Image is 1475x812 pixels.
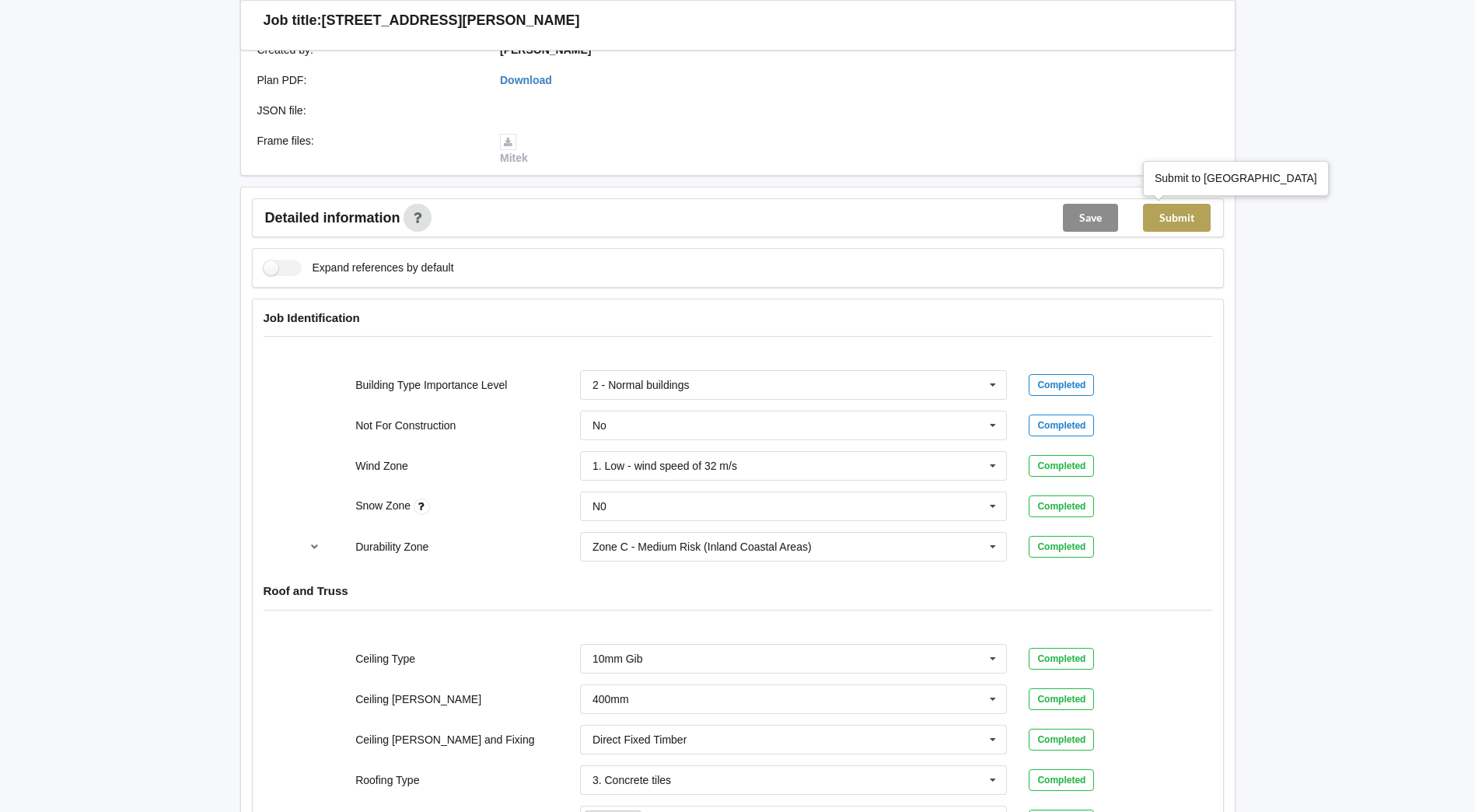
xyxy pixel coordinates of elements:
label: Ceiling Type [355,653,415,665]
div: Completed [1029,415,1094,436]
label: Not For Construction [355,419,456,432]
div: JSON file : [246,103,490,118]
a: Download [500,74,552,86]
div: N0 [592,501,606,512]
label: Expand references by default [264,260,454,276]
h4: Job Identification [264,310,1212,325]
div: Completed [1029,688,1094,710]
div: Direct Fixed Timber [592,734,687,745]
a: Mitek [500,135,528,164]
label: Snow Zone [355,499,414,512]
label: Ceiling [PERSON_NAME] [355,693,481,705]
div: 400mm [592,694,629,705]
div: Completed [1029,536,1094,558]
span: Detailed information [265,211,400,225]
div: 2 - Normal buildings [592,380,690,390]
div: Completed [1029,648,1094,670]
div: 1. Low - wind speed of 32 m/s [592,460,737,471]
label: Building Type Importance Level [355,379,507,391]
div: Frame files : [246,133,490,166]
button: reference-toggle [299,533,330,561]
h3: [STREET_ADDRESS][PERSON_NAME] [322,12,580,30]
label: Durability Zone [355,541,428,553]
label: Roofing Type [355,774,419,786]
h4: Roof and Truss [264,583,1212,598]
div: Completed [1029,769,1094,791]
div: Completed [1029,729,1094,751]
div: 10mm Gib [592,653,643,664]
div: Completed [1029,495,1094,517]
label: Ceiling [PERSON_NAME] and Fixing [355,733,534,746]
div: Completed [1029,455,1094,477]
div: Submit to [GEOGRAPHIC_DATA] [1155,170,1317,186]
div: Plan PDF : [246,72,490,88]
div: Completed [1029,374,1094,396]
div: 3. Concrete tiles [592,775,671,786]
div: No [592,420,606,431]
label: Wind Zone [355,460,408,472]
div: Zone C - Medium Risk (Inland Coastal Areas) [592,541,812,552]
button: Submit [1143,204,1211,232]
h3: Job title: [264,12,322,30]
